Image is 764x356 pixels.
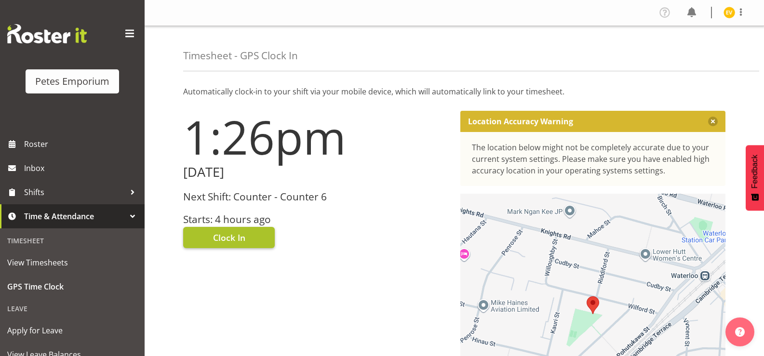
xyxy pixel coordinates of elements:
[24,209,125,224] span: Time & Attendance
[183,50,298,61] h4: Timesheet - GPS Clock In
[35,74,109,89] div: Petes Emporium
[24,137,140,151] span: Roster
[24,185,125,199] span: Shifts
[751,155,759,188] span: Feedback
[183,214,449,225] h3: Starts: 4 hours ago
[213,231,245,244] span: Clock In
[183,165,449,180] h2: [DATE]
[468,117,573,126] p: Location Accuracy Warning
[2,231,142,251] div: Timesheet
[2,275,142,299] a: GPS Time Clock
[724,7,735,18] img: eva-vailini10223.jpg
[746,145,764,211] button: Feedback - Show survey
[2,318,142,343] a: Apply for Leave
[7,323,137,338] span: Apply for Leave
[735,327,745,337] img: help-xxl-2.png
[183,227,275,248] button: Clock In
[708,117,718,126] button: Close message
[183,86,725,97] p: Automatically clock-in to your shift via your mobile device, which will automatically link to you...
[7,279,137,294] span: GPS Time Clock
[7,24,87,43] img: Rosterit website logo
[7,255,137,270] span: View Timesheets
[2,251,142,275] a: View Timesheets
[2,299,142,318] div: Leave
[183,191,449,202] h3: Next Shift: Counter - Counter 6
[24,161,140,175] span: Inbox
[472,142,714,176] div: The location below might not be completely accurate due to your current system settings. Please m...
[183,111,449,163] h1: 1:26pm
